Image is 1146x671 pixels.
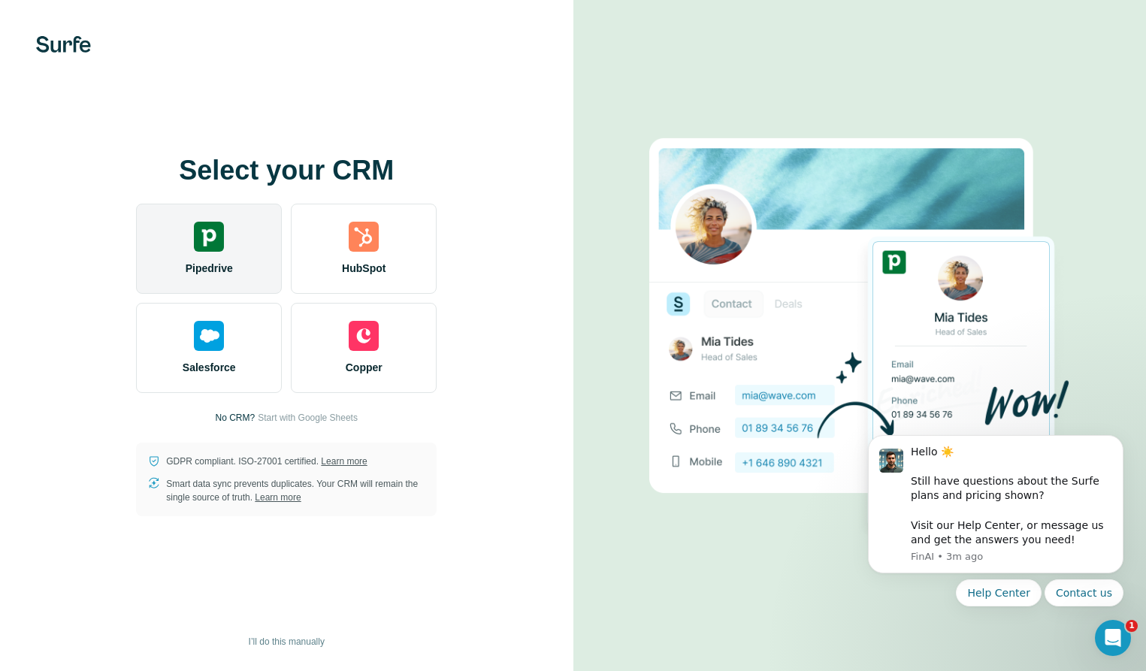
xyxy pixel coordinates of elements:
p: Smart data sync prevents duplicates. Your CRM will remain the single source of truth. [166,477,425,504]
img: copper's logo [349,321,379,351]
span: Copper [346,360,383,375]
img: pipedrive's logo [194,222,224,252]
a: Learn more [255,492,301,503]
button: Start with Google Sheets [258,411,358,425]
h1: Select your CRM [136,156,437,186]
button: I’ll do this manually [238,630,335,653]
p: No CRM? [216,411,256,425]
span: Salesforce [183,360,236,375]
span: HubSpot [342,261,386,276]
iframe: Intercom live chat [1095,620,1131,656]
img: hubspot's logo [349,222,379,252]
iframe: Intercom notifications message [845,385,1146,630]
img: salesforce's logo [194,321,224,351]
a: Learn more [321,456,367,467]
span: I’ll do this manually [249,635,325,648]
span: Pipedrive [186,261,233,276]
p: GDPR compliant. ISO-27001 certified. [166,455,367,468]
img: Surfe's logo [36,36,91,53]
span: 1 [1126,620,1138,632]
img: PIPEDRIVE image [649,113,1070,559]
